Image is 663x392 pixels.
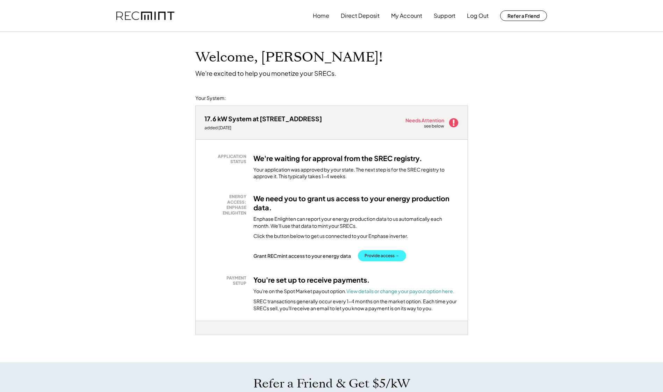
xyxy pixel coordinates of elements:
[253,166,459,180] div: Your application was approved by your state. The next step is for the SREC registry to approve it...
[358,250,406,261] button: Provide access →
[467,9,489,23] button: Log Out
[391,9,422,23] button: My Account
[195,49,383,66] h1: Welcome, [PERSON_NAME]!
[253,216,459,229] div: Enphase Enlighten can report your energy production data to us automatically each month. We'll us...
[434,9,455,23] button: Support
[253,194,459,212] h3: We need you to grant us access to your energy production data.
[253,275,370,284] h3: You're set up to receive payments.
[500,10,547,21] button: Refer a Friend
[253,298,459,312] div: SREC transactions generally occur every 1-4 months on the market option. Each time your SRECs sel...
[253,154,422,163] h3: We're waiting for approval from the SREC registry.
[253,288,454,295] div: You're on the Spot Market payout option.
[208,275,246,286] div: PAYMENT SETUP
[195,69,336,77] div: We're excited to help you monetize your SRECs.
[253,233,408,240] div: Click the button below to get us connected to your Enphase inverter.
[208,194,246,216] div: ENERGY ACCESS: ENPHASE ENLIGHTEN
[405,118,445,123] div: Needs Attention
[204,115,322,123] div: 17.6 kW System at [STREET_ADDRESS]
[116,12,174,20] img: recmint-logotype%403x.png
[253,253,351,259] div: Grant RECmint access to your energy data
[341,9,380,23] button: Direct Deposit
[208,154,246,165] div: APPLICATION STATUS
[424,123,445,129] div: see below
[204,125,322,131] div: added [DATE]
[253,376,410,391] h1: Refer a Friend & Get $5/kW
[195,95,226,102] div: Your System:
[346,288,454,294] a: View details or change your payout option here.
[313,9,329,23] button: Home
[195,335,220,338] div: xlq1dcmu - VA Distributed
